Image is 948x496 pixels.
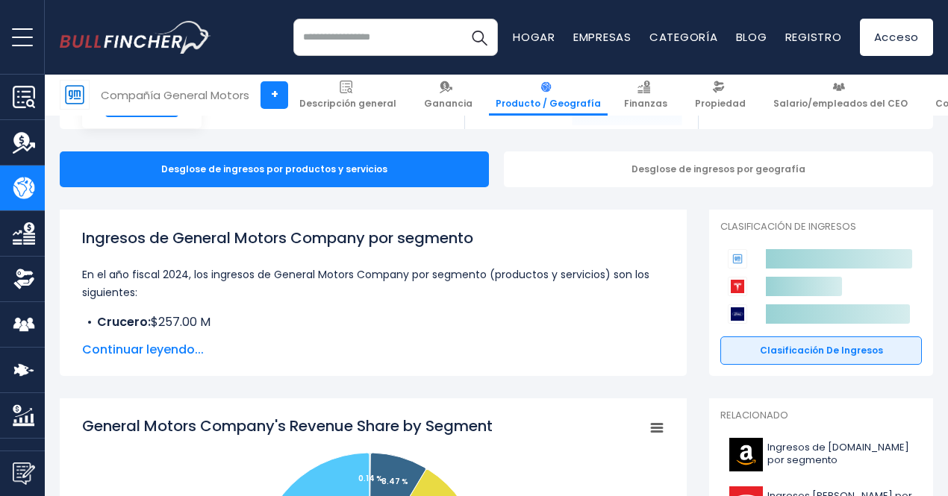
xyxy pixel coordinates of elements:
img: Propiedad [13,268,35,290]
a: Hogar [513,29,555,45]
img: Logotipo de los competidores de Tesla [728,277,747,296]
a: Salario/empleados del CEO [767,75,914,116]
a: Propiedad [688,75,752,116]
font: Clasificación de ingresos [720,219,856,233]
font: Relacionado [720,408,788,422]
a: Acceso [860,19,934,56]
font: Compañía General Motors [101,87,249,103]
a: Finanzas [617,75,674,116]
img: logotipo del camachuelo [60,21,211,53]
font: $257.00 M [151,313,211,330]
font: Continuar leyendo... [82,341,204,358]
font: Acceso [874,29,920,45]
font: Salario/empleados del CEO [773,97,908,110]
font: Ganancia [424,97,473,110]
font: Desglose de ingresos por productos y servicios [161,163,387,175]
font: Producto / Geografía [496,97,601,110]
a: Blog [736,29,767,45]
img: Logotipo de GM [60,81,89,109]
a: Ganancia [417,75,479,116]
font: Desglose de ingresos por geografía [632,163,805,175]
a: Clasificación de ingresos [720,336,922,365]
a: Empresas [573,29,632,45]
a: + [261,81,288,109]
a: Ir a la página de inicio [60,21,211,53]
tspan: 0.14 % [358,473,383,484]
font: Ingresos de [DOMAIN_NAME] por segmento [767,440,909,467]
font: Finanzas [624,97,667,110]
font: En el año fiscal 2024, los ingresos de General Motors Company por segmento (productos y servicios... [82,267,649,300]
tspan: General Motors Company's Revenue Share by Segment [82,415,493,436]
font: Clasificación de ingresos [760,344,883,357]
font: Propiedad [695,97,746,110]
img: Logotipo de la competencia de Ford Motor Company [728,304,747,324]
button: Buscar [461,19,498,56]
font: + [271,86,278,103]
a: Categoría [649,29,718,45]
a: Ingresos de [DOMAIN_NAME] por segmento [720,434,922,475]
font: Ingresos de General Motors Company por segmento [82,227,473,248]
font: Descripción general [299,97,396,110]
a: Producto / Geografía [489,75,608,116]
img: Logotipo de la competencia de General Motors Company [728,249,747,269]
font: Crucero: [97,313,151,330]
a: Descripción general [293,75,403,116]
a: Registro [785,29,842,45]
img: Logotipo de AMZN [729,438,763,471]
tspan: 8.47 % [381,476,408,487]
